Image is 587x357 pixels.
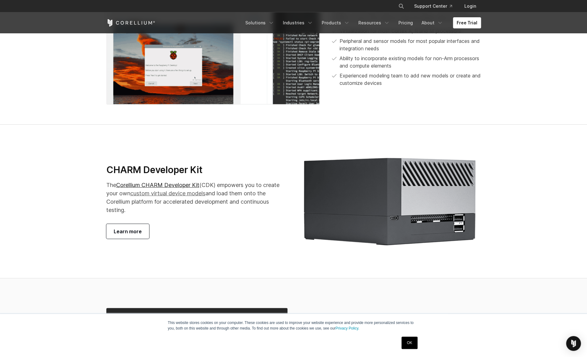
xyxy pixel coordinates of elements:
a: Corellium CHARM Developer Kit [116,182,199,188]
a: Resources [355,17,393,28]
p: This website stores cookies on your computer. These cookies are used to improve your website expe... [168,320,419,331]
a: Privacy Policy. [336,326,359,330]
a: custom virtual device models [130,190,206,197]
button: Search [396,1,407,12]
h3: CHARM Developer Kit [106,164,287,176]
a: Industries [279,17,317,28]
img: CHARM developer kit [300,154,481,248]
a: Learn more [106,224,149,239]
p: Ability to incorporate existing models for non-Arm processors and compute elements [340,55,481,69]
li: Experienced modeling team to add new models or create and customize devices [332,72,481,87]
a: Corellium Home [106,19,155,27]
a: OK [402,337,417,349]
span: Learn more [114,228,142,235]
a: Pricing [395,17,417,28]
a: Free Trial [453,17,481,28]
a: Support Center [409,1,457,12]
p: Peripheral and sensor models for most popular interfaces and integration needs [340,37,481,52]
div: Navigation Menu [242,17,481,28]
a: Solutions [242,17,278,28]
a: Products [318,17,353,28]
a: Login [459,1,481,12]
a: About [418,17,447,28]
p: The (CDK) empowers you to create your own and load them onto the Corellium platform for accelerat... [106,181,287,214]
div: Navigation Menu [391,1,481,12]
div: Open Intercom Messenger [566,336,581,351]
